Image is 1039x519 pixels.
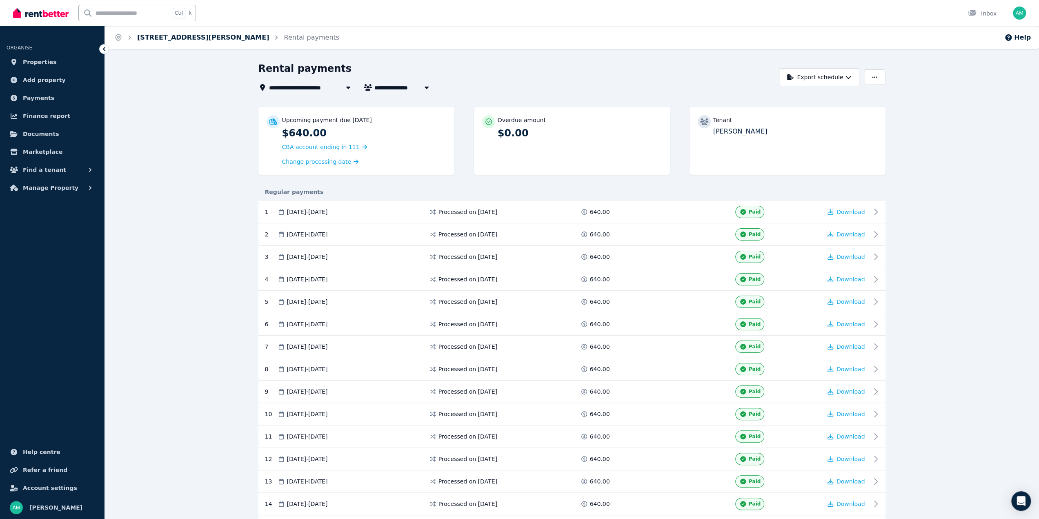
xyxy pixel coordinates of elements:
[837,343,865,350] span: Download
[498,127,662,140] p: $0.00
[749,343,761,350] span: Paid
[265,408,277,420] div: 10
[828,365,865,373] button: Download
[828,410,865,418] button: Download
[23,165,66,175] span: Find a tenant
[590,388,610,396] span: 640.00
[590,253,610,261] span: 640.00
[10,501,23,514] img: Angela McNeish
[779,68,859,86] button: Export schedule
[265,453,277,465] div: 12
[749,388,761,395] span: Paid
[749,254,761,260] span: Paid
[837,433,865,440] span: Download
[498,116,546,124] p: Overdue amount
[265,430,277,443] div: 11
[282,127,446,140] p: $640.00
[137,33,269,41] a: [STREET_ADDRESS][PERSON_NAME]
[1011,491,1031,511] div: Open Intercom Messenger
[1004,33,1031,42] button: Help
[7,54,98,70] a: Properties
[749,478,761,485] span: Paid
[7,126,98,142] a: Documents
[287,455,328,463] span: [DATE] - [DATE]
[837,501,865,507] span: Download
[837,321,865,327] span: Download
[438,477,497,486] span: Processed on [DATE]
[287,343,328,351] span: [DATE] - [DATE]
[590,298,610,306] span: 640.00
[590,275,610,283] span: 640.00
[713,116,732,124] p: Tenant
[438,298,497,306] span: Processed on [DATE]
[287,230,328,238] span: [DATE] - [DATE]
[837,254,865,260] span: Download
[23,447,60,457] span: Help centre
[828,208,865,216] button: Download
[828,432,865,441] button: Download
[749,231,761,238] span: Paid
[23,57,57,67] span: Properties
[828,477,865,486] button: Download
[590,432,610,441] span: 640.00
[282,158,359,166] a: Change processing date
[968,9,997,18] div: Inbox
[265,363,277,375] div: 8
[7,480,98,496] a: Account settings
[7,72,98,88] a: Add property
[7,162,98,178] button: Find a tenant
[749,433,761,440] span: Paid
[828,388,865,396] button: Download
[105,26,349,49] nav: Breadcrumb
[828,253,865,261] button: Download
[749,366,761,372] span: Paid
[7,90,98,106] a: Payments
[438,410,497,418] span: Processed on [DATE]
[287,500,328,508] span: [DATE] - [DATE]
[837,231,865,238] span: Download
[287,320,328,328] span: [DATE] - [DATE]
[265,228,277,241] div: 2
[438,208,497,216] span: Processed on [DATE]
[265,318,277,330] div: 6
[23,483,77,493] span: Account settings
[828,500,865,508] button: Download
[590,477,610,486] span: 640.00
[265,206,277,218] div: 1
[23,111,70,121] span: Finance report
[828,230,865,238] button: Download
[749,501,761,507] span: Paid
[265,385,277,398] div: 9
[265,296,277,308] div: 5
[590,208,610,216] span: 640.00
[828,320,865,328] button: Download
[828,275,865,283] button: Download
[23,147,62,157] span: Marketplace
[713,127,877,136] p: [PERSON_NAME]
[282,158,352,166] span: Change processing date
[837,276,865,283] span: Download
[287,275,328,283] span: [DATE] - [DATE]
[837,456,865,462] span: Download
[438,230,497,238] span: Processed on [DATE]
[23,183,78,193] span: Manage Property
[590,230,610,238] span: 640.00
[287,365,328,373] span: [DATE] - [DATE]
[13,7,69,19] img: RentBetter
[282,144,360,150] span: CBA account ending in 111
[189,10,191,16] span: k
[837,366,865,372] span: Download
[749,321,761,327] span: Paid
[287,432,328,441] span: [DATE] - [DATE]
[265,341,277,353] div: 7
[438,275,497,283] span: Processed on [DATE]
[23,129,59,139] span: Documents
[7,444,98,460] a: Help centre
[23,93,54,103] span: Payments
[837,388,865,395] span: Download
[590,365,610,373] span: 640.00
[590,500,610,508] span: 640.00
[837,411,865,417] span: Download
[438,343,497,351] span: Processed on [DATE]
[590,320,610,328] span: 640.00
